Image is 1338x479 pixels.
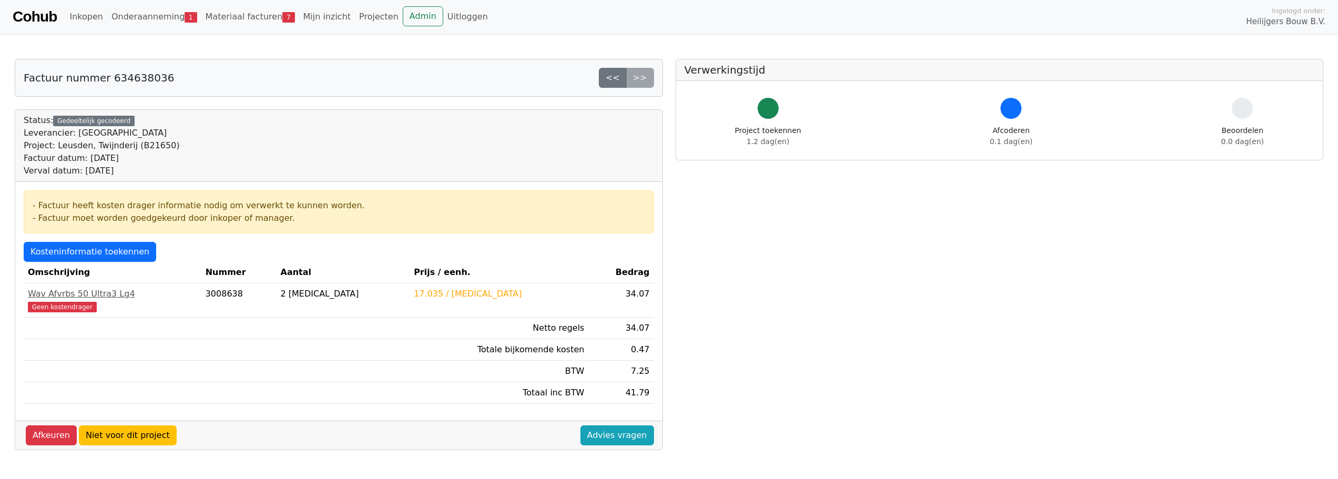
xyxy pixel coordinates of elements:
[24,152,180,165] div: Factuur datum: [DATE]
[24,242,156,262] a: Kosteninformatie toekennen
[13,4,57,29] a: Cohub
[685,64,1315,76] h5: Verwerkingstijd
[588,318,653,339] td: 34.07
[403,6,443,26] a: Admin
[443,6,492,27] a: Uitloggen
[990,125,1033,147] div: Afcoderen
[24,114,180,177] div: Status:
[410,339,588,361] td: Totale bijkomende kosten
[24,127,180,139] div: Leverancier: [GEOGRAPHIC_DATA]
[33,212,645,225] div: - Factuur moet worden goedgekeurd door inkoper of manager.
[410,382,588,404] td: Totaal inc BTW
[201,283,277,318] td: 3008638
[24,262,201,283] th: Omschrijving
[588,339,653,361] td: 0.47
[28,302,97,312] span: Geen kostendrager
[79,425,177,445] a: Niet voor dit project
[588,262,653,283] th: Bedrag
[588,382,653,404] td: 41.79
[410,318,588,339] td: Netto regels
[410,361,588,382] td: BTW
[990,137,1033,146] span: 0.1 dag(en)
[53,116,135,126] div: Gedeeltelijk gecodeerd
[1221,125,1264,147] div: Beoordelen
[26,425,77,445] a: Afkeuren
[747,137,789,146] span: 1.2 dag(en)
[580,425,654,445] a: Advies vragen
[107,6,201,27] a: Onderaanneming1
[201,262,277,283] th: Nummer
[33,199,645,212] div: - Factuur heeft kosten drager informatie nodig om verwerkt te kunnen worden.
[281,288,406,300] div: 2 [MEDICAL_DATA]
[355,6,403,27] a: Projecten
[24,72,174,84] h5: Factuur nummer 634638036
[588,283,653,318] td: 34.07
[201,6,299,27] a: Materiaal facturen7
[735,125,801,147] div: Project toekennen
[277,262,410,283] th: Aantal
[24,165,180,177] div: Verval datum: [DATE]
[28,288,197,313] a: Wav Afvrbs 50 Ultra3 Lg4Geen kostendrager
[410,262,588,283] th: Prijs / eenh.
[599,68,627,88] a: <<
[1246,16,1325,28] span: Heilijgers Bouw B.V.
[414,288,584,300] div: 17.035 / [MEDICAL_DATA]
[282,12,294,23] span: 7
[1272,6,1325,16] span: Ingelogd onder:
[299,6,355,27] a: Mijn inzicht
[1221,137,1264,146] span: 0.0 dag(en)
[588,361,653,382] td: 7.25
[28,288,197,300] div: Wav Afvrbs 50 Ultra3 Lg4
[185,12,197,23] span: 1
[24,139,180,152] div: Project: Leusden, Twijnderij (B21650)
[65,6,107,27] a: Inkopen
